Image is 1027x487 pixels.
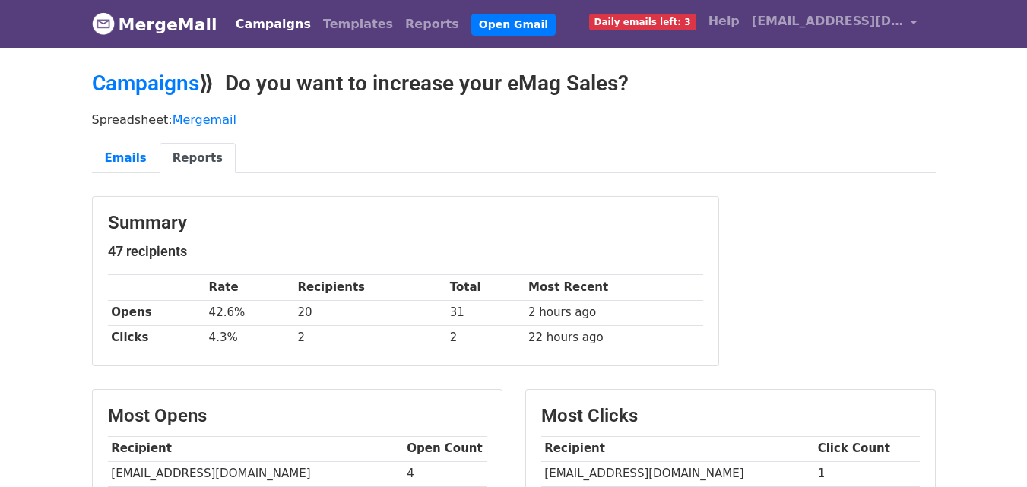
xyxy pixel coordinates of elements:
[814,436,920,461] th: Click Count
[404,461,487,486] td: 4
[108,300,205,325] th: Opens
[92,112,936,128] p: Spreadsheet:
[317,9,399,40] a: Templates
[108,461,404,486] td: [EMAIL_ADDRESS][DOMAIN_NAME]
[108,436,404,461] th: Recipient
[525,325,702,350] td: 22 hours ago
[108,243,703,260] h5: 47 recipients
[541,405,920,427] h3: Most Clicks
[205,300,294,325] td: 42.6%
[92,12,115,35] img: MergeMail logo
[446,325,525,350] td: 2
[404,436,487,461] th: Open Count
[541,436,814,461] th: Recipient
[525,275,702,300] th: Most Recent
[160,143,236,174] a: Reports
[92,71,936,96] h2: ⟫ Do you want to increase your eMag Sales?
[92,71,199,96] a: Campaigns
[108,405,487,427] h3: Most Opens
[746,6,924,42] a: [EMAIL_ADDRESS][DOMAIN_NAME]
[294,275,446,300] th: Recipients
[108,212,703,234] h3: Summary
[205,325,294,350] td: 4.3%
[702,6,746,36] a: Help
[399,9,465,40] a: Reports
[589,14,696,30] span: Daily emails left: 3
[541,461,814,486] td: [EMAIL_ADDRESS][DOMAIN_NAME]
[583,6,702,36] a: Daily emails left: 3
[525,300,702,325] td: 2 hours ago
[752,12,904,30] span: [EMAIL_ADDRESS][DOMAIN_NAME]
[92,8,217,40] a: MergeMail
[108,325,205,350] th: Clicks
[294,300,446,325] td: 20
[814,461,920,486] td: 1
[294,325,446,350] td: 2
[446,300,525,325] td: 31
[471,14,556,36] a: Open Gmail
[92,143,160,174] a: Emails
[173,112,236,127] a: Mergemail
[446,275,525,300] th: Total
[230,9,317,40] a: Campaigns
[205,275,294,300] th: Rate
